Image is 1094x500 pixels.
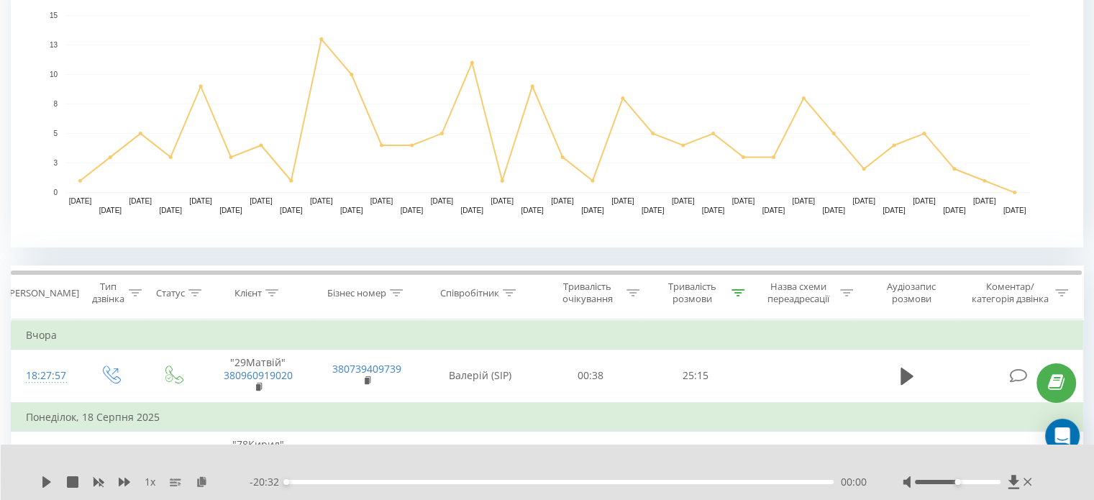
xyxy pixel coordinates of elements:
[552,281,624,305] div: Тривалість очікування
[792,197,815,205] text: [DATE]
[340,206,363,214] text: [DATE]
[521,206,544,214] text: [DATE]
[189,197,212,205] text: [DATE]
[250,197,273,205] text: [DATE]
[913,197,936,205] text: [DATE]
[672,197,695,205] text: [DATE]
[761,281,837,305] div: Назва схеми переадресації
[26,362,64,390] div: 18:27:57
[26,444,64,472] div: 17:42:37
[460,206,483,214] text: [DATE]
[656,281,728,305] div: Тривалість розмови
[283,479,289,485] div: Accessibility label
[53,129,58,137] text: 5
[539,350,643,403] td: 00:38
[332,362,401,376] a: 380739409739
[224,368,293,382] a: 380960919020
[421,350,539,403] td: Валерій (SIP)
[327,287,386,299] div: Бізнес номер
[643,431,747,484] td: 15:06
[156,287,185,299] div: Статус
[370,197,393,205] text: [DATE]
[99,206,122,214] text: [DATE]
[12,403,1083,432] td: Понеділок, 18 Серпня 2025
[50,12,58,19] text: 15
[822,206,845,214] text: [DATE]
[69,197,92,205] text: [DATE]
[401,206,424,214] text: [DATE]
[1003,206,1026,214] text: [DATE]
[91,281,124,305] div: Тип дзвінка
[762,206,785,214] text: [DATE]
[129,197,152,205] text: [DATE]
[539,431,643,484] td: 00:27
[943,206,966,214] text: [DATE]
[53,100,58,108] text: 8
[421,431,539,484] td: [PERSON_NAME] (SIP)
[280,206,303,214] text: [DATE]
[50,71,58,78] text: 10
[732,197,755,205] text: [DATE]
[581,206,604,214] text: [DATE]
[883,206,906,214] text: [DATE]
[53,188,58,196] text: 0
[870,281,954,305] div: Аудіозапис розмови
[440,287,499,299] div: Співробітник
[250,475,286,489] span: - 20:32
[310,197,333,205] text: [DATE]
[219,206,242,214] text: [DATE]
[332,444,401,458] a: 380739409739
[611,197,634,205] text: [DATE]
[431,197,454,205] text: [DATE]
[841,475,867,489] span: 00:00
[491,197,514,205] text: [DATE]
[145,475,155,489] span: 1 x
[643,350,747,403] td: 25:15
[702,206,725,214] text: [DATE]
[967,281,1052,305] div: Коментар/категорія дзвінка
[50,41,58,49] text: 13
[159,206,182,214] text: [DATE]
[204,350,312,403] td: "29Матвій"
[954,479,960,485] div: Accessibility label
[234,287,262,299] div: Клієнт
[53,159,58,167] text: 3
[852,197,875,205] text: [DATE]
[973,197,996,205] text: [DATE]
[551,197,574,205] text: [DATE]
[642,206,665,214] text: [DATE]
[12,321,1083,350] td: Вчора
[6,287,79,299] div: [PERSON_NAME]
[204,431,312,484] td: "78Кирил"
[1045,419,1080,453] div: Open Intercom Messenger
